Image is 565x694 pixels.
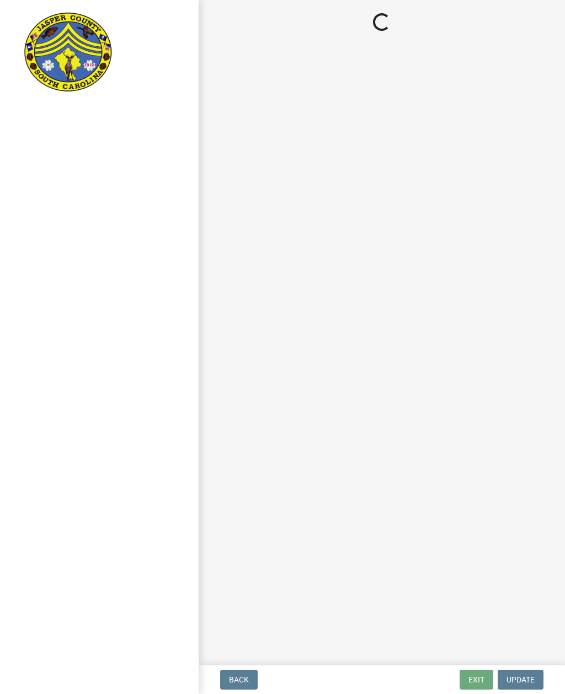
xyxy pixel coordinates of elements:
[507,675,535,684] span: Update
[460,670,493,690] button: Exit
[220,670,258,690] button: Back
[229,675,249,684] span: Back
[22,12,114,94] img: Jasper County, South Carolina
[498,670,543,690] button: Update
